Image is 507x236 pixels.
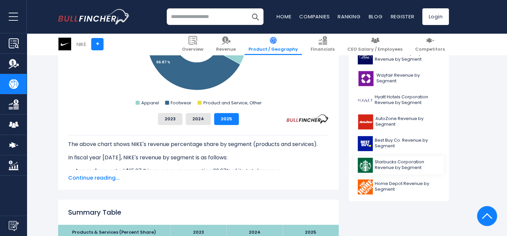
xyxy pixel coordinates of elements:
span: Revenue [216,47,236,52]
img: HD logo [358,179,373,194]
a: CEO Salary / Employees [343,33,406,55]
span: Competitors [415,47,445,52]
span: Continue reading... [68,174,329,182]
a: Hyatt Hotels Corporation Revenue by Segment [354,91,444,109]
span: Overview [182,47,203,52]
a: Home Depot Revenue by Segment [354,178,444,196]
span: Best Buy Co. Revenue by Segment [375,138,440,149]
span: Ford Motor Company Revenue by Segment [375,51,440,62]
img: NKE logo [58,38,71,50]
span: Home Depot Revenue by Segment [375,181,440,192]
button: Search [247,8,264,25]
a: Register [390,13,414,20]
img: F logo [358,49,373,64]
h2: Summary Table [68,207,329,217]
text: Footwear [171,100,191,106]
a: Product / Geography [244,33,302,55]
a: Home [277,13,291,20]
span: Hyatt Hotels Corporation Revenue by Segment [375,94,440,106]
text: Product and Service, Other [203,100,262,106]
img: H logo [358,93,373,108]
a: Companies [299,13,330,20]
button: 2023 [158,113,182,125]
span: CEO Salary / Employees [347,47,402,52]
a: Go to homepage [58,9,130,24]
div: NIKE [76,40,86,48]
a: Login [422,8,449,25]
b: Apparel [75,167,97,175]
a: AutoZone Revenue by Segment [354,113,444,131]
img: bullfincher logo [58,9,130,24]
p: In fiscal year [DATE], NIKE's revenue by segment is as follows: [68,154,329,162]
a: Wayfair Revenue by Segment [354,69,444,88]
span: Starbucks Corporation Revenue by Segment [375,159,440,171]
a: Competitors [411,33,449,55]
tspan: 66.87 % [156,60,170,65]
a: Ranking [338,13,360,20]
img: W logo [358,71,374,86]
text: Apparel [141,100,159,106]
span: Product / Geography [248,47,298,52]
div: The for NIKE is the Footwear, which represents 66.87% of its total revenue. The for NIKE is the P... [68,135,329,231]
a: Best Buy Co. Revenue by Segment [354,134,444,153]
li: generated $15.27 B in revenue, representing 32.97% of its total revenue. [68,167,329,175]
button: 2025 [214,113,239,125]
img: AZO logo [358,114,373,129]
a: Revenue [212,33,240,55]
a: Ford Motor Company Revenue by Segment [354,48,444,66]
a: Overview [178,33,207,55]
span: AutoZone Revenue by Segment [375,116,440,127]
img: BBY logo [358,136,373,151]
span: Wayfair Revenue by Segment [376,73,440,84]
a: + [91,38,104,50]
span: Financials [311,47,335,52]
a: Financials [307,33,339,55]
p: The above chart shows NIKE's revenue percentage share by segment (products and services). [68,140,329,148]
button: 2024 [186,113,211,125]
a: Starbucks Corporation Revenue by Segment [354,156,444,174]
img: SBUX logo [358,158,373,173]
a: Blog [368,13,382,20]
